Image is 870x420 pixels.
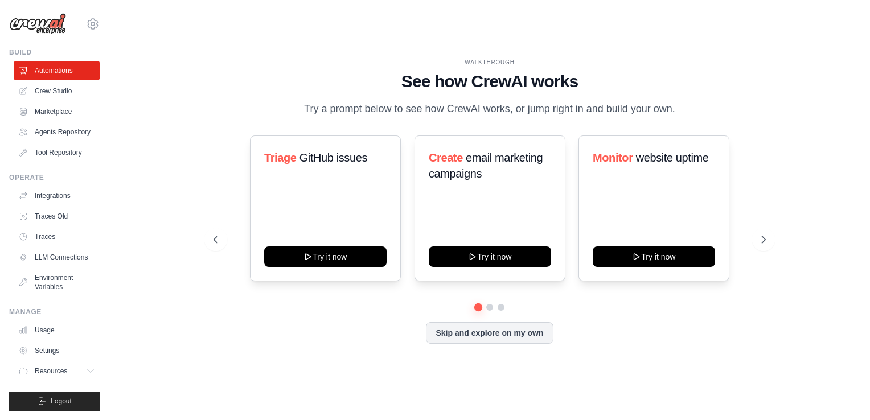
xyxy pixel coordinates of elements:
span: Create [429,151,463,164]
h1: See how CrewAI works [214,71,766,92]
span: GitHub issues [299,151,367,164]
div: Manage [9,307,100,316]
a: Traces [14,228,100,246]
button: Skip and explore on my own [426,322,553,344]
span: website uptime [636,151,709,164]
a: Agents Repository [14,123,100,141]
a: Marketplace [14,102,100,121]
span: Resources [35,367,67,376]
button: Resources [14,362,100,380]
div: WALKTHROUGH [214,58,766,67]
button: Try it now [429,246,551,267]
img: Logo [9,13,66,35]
p: Try a prompt below to see how CrewAI works, or jump right in and build your own. [298,101,681,117]
span: email marketing campaigns [429,151,543,180]
span: Monitor [593,151,633,164]
button: Logout [9,392,100,411]
iframe: Chat Widget [813,365,870,420]
a: Traces Old [14,207,100,225]
a: Crew Studio [14,82,100,100]
a: Integrations [14,187,100,205]
div: Build [9,48,100,57]
a: Automations [14,61,100,80]
div: Operate [9,173,100,182]
a: Environment Variables [14,269,100,296]
a: Tool Repository [14,143,100,162]
a: Usage [14,321,100,339]
span: Logout [51,397,72,406]
button: Try it now [593,246,715,267]
button: Try it now [264,246,387,267]
a: Settings [14,341,100,360]
span: Triage [264,151,297,164]
a: LLM Connections [14,248,100,266]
